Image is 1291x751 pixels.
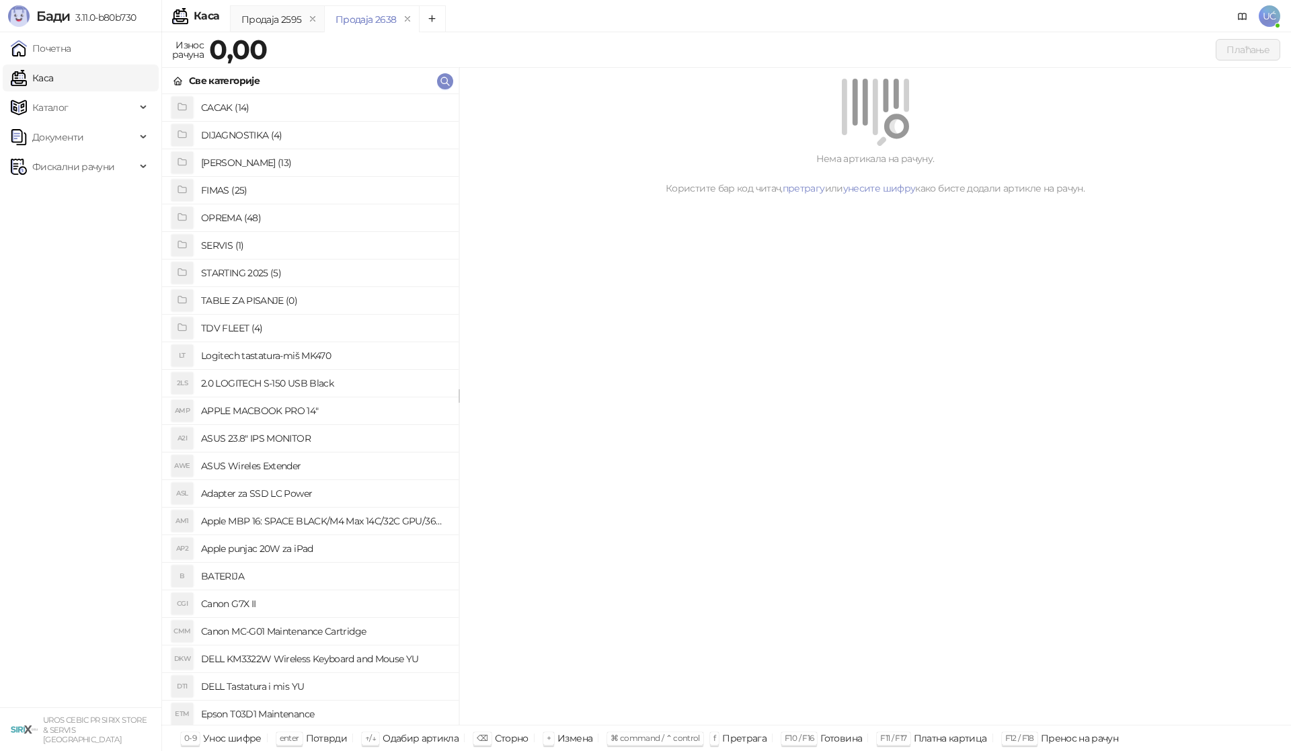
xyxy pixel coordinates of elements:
[201,565,448,587] h4: BATERIJA
[201,455,448,477] h4: ASUS Wireles Extender
[171,593,193,615] div: CGI
[171,400,193,422] div: AMP
[1005,733,1034,743] span: F12 / F18
[171,703,193,725] div: ETM
[171,428,193,449] div: A2I
[557,729,592,747] div: Измена
[880,733,906,743] span: F11 / F17
[419,5,446,32] button: Add tab
[843,182,916,194] a: унесите шифру
[383,729,459,747] div: Одабир артикла
[365,733,376,743] span: ↑/↓
[399,13,416,25] button: remove
[820,729,862,747] div: Готовина
[171,483,193,504] div: ASL
[1259,5,1280,27] span: UĆ
[11,716,38,743] img: 64x64-companyLogo-cb9a1907-c9b0-4601-bb5e-5084e694c383.png
[184,733,196,743] span: 0-9
[306,729,348,747] div: Потврди
[201,180,448,201] h4: FIMAS (25)
[32,153,114,180] span: Фискални рачуни
[201,317,448,339] h4: TDV FLEET (4)
[201,428,448,449] h4: ASUS 23.8" IPS MONITOR
[162,94,459,725] div: grid
[201,483,448,504] h4: Adapter za SSD LC Power
[43,715,147,744] small: UROS CEBIC PR SIRIX STORE & SERVIS [GEOGRAPHIC_DATA]
[914,729,987,747] div: Платна картица
[171,372,193,394] div: 2LS
[189,73,260,88] div: Све категорије
[722,729,767,747] div: Претрага
[171,648,193,670] div: DKW
[201,648,448,670] h4: DELL KM3322W Wireless Keyboard and Mouse YU
[785,733,814,743] span: F10 / F16
[1041,729,1118,747] div: Пренос на рачун
[336,12,396,27] div: Продаја 2638
[11,35,71,62] a: Почетна
[194,11,219,22] div: Каса
[713,733,715,743] span: f
[8,5,30,27] img: Logo
[495,729,529,747] div: Сторно
[201,400,448,422] h4: APPLE MACBOOK PRO 14"
[203,729,262,747] div: Унос шифре
[201,538,448,559] h4: Apple punjac 20W za iPad
[201,124,448,146] h4: DIJAGNOSTIKA (4)
[171,455,193,477] div: AWE
[171,510,193,532] div: AM1
[209,33,267,66] strong: 0,00
[201,372,448,394] h4: 2.0 LOGITECH S-150 USB Black
[241,12,301,27] div: Продаја 2595
[280,733,299,743] span: enter
[201,262,448,284] h4: STARTING 2025 (5)
[201,510,448,532] h4: Apple MBP 16: SPACE BLACK/M4 Max 14C/32C GPU/36GB/1T-ZEE
[70,11,136,24] span: 3.11.0-b80b730
[36,8,70,24] span: Бади
[201,345,448,366] h4: Logitech tastatura-miš MK470
[201,97,448,118] h4: CACAK (14)
[169,36,206,63] div: Износ рачуна
[201,593,448,615] h4: Canon G7X II
[32,94,69,121] span: Каталог
[201,235,448,256] h4: SERVIS (1)
[11,65,53,91] a: Каса
[201,676,448,697] h4: DELL Tastatura i mis YU
[611,733,700,743] span: ⌘ command / ⌃ control
[1232,5,1253,27] a: Документација
[171,538,193,559] div: AP2
[171,345,193,366] div: LT
[171,565,193,587] div: B
[1216,39,1280,61] button: Плаћање
[171,676,193,697] div: DTI
[201,207,448,229] h4: OPREMA (48)
[783,182,825,194] a: претрагу
[201,290,448,311] h4: TABLE ZA PISANJE (0)
[32,124,83,151] span: Документи
[201,152,448,173] h4: [PERSON_NAME] (13)
[201,621,448,642] h4: Canon MC-G01 Maintenance Cartridge
[475,151,1275,196] div: Нема артикала на рачуну. Користите бар код читач, или како бисте додали артикле на рачун.
[171,621,193,642] div: CMM
[477,733,487,743] span: ⌫
[201,703,448,725] h4: Epson T03D1 Maintenance
[304,13,321,25] button: remove
[547,733,551,743] span: +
